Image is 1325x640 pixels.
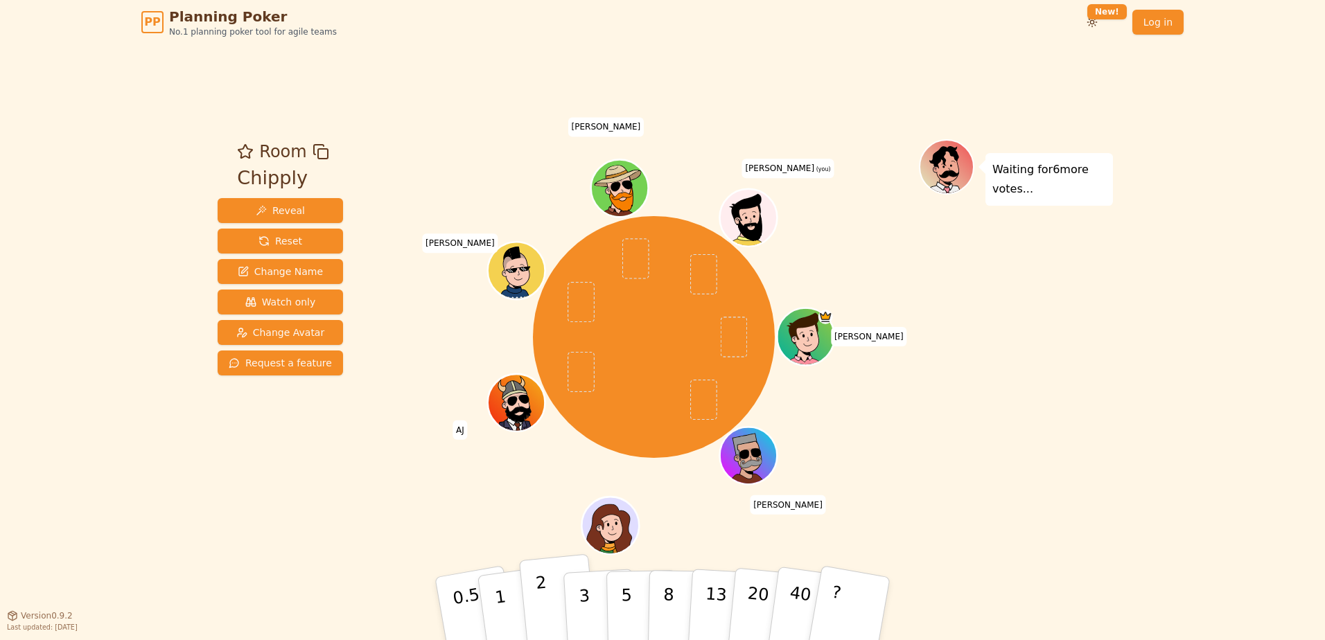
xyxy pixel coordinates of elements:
span: Click to change your name [568,118,644,137]
span: Room [259,139,306,164]
div: Chipply [237,164,328,193]
a: Log in [1132,10,1184,35]
span: Click to change your name [750,495,826,515]
p: Waiting for 6 more votes... [992,160,1106,199]
button: Reveal [218,198,343,223]
span: Click to change your name [453,420,468,440]
span: Dylan is the host [818,310,833,324]
button: New! [1080,10,1105,35]
button: Version0.9.2 [7,610,73,621]
button: Change Name [218,259,343,284]
span: Change Avatar [236,326,325,339]
span: Reveal [256,204,305,217]
div: New! [1087,4,1127,19]
span: Click to change your name [742,159,834,179]
span: PP [144,14,160,30]
span: Click to change your name [831,327,907,346]
button: Change Avatar [218,320,343,345]
span: Reset [258,234,302,248]
span: No.1 planning poker tool for agile teams [169,26,337,37]
span: Click to change your name [422,234,498,254]
span: Planning Poker [169,7,337,26]
button: Watch only [218,290,343,314]
span: Version 0.9.2 [21,610,73,621]
button: Reset [218,229,343,254]
span: (you) [814,167,831,173]
span: Last updated: [DATE] [7,623,78,631]
button: Add as favourite [237,139,254,164]
button: Request a feature [218,350,343,375]
span: Watch only [245,295,316,309]
a: PPPlanning PokerNo.1 planning poker tool for agile teams [141,7,337,37]
span: Request a feature [229,356,332,370]
span: Change Name [238,265,323,278]
button: Click to change your avatar [722,191,776,245]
